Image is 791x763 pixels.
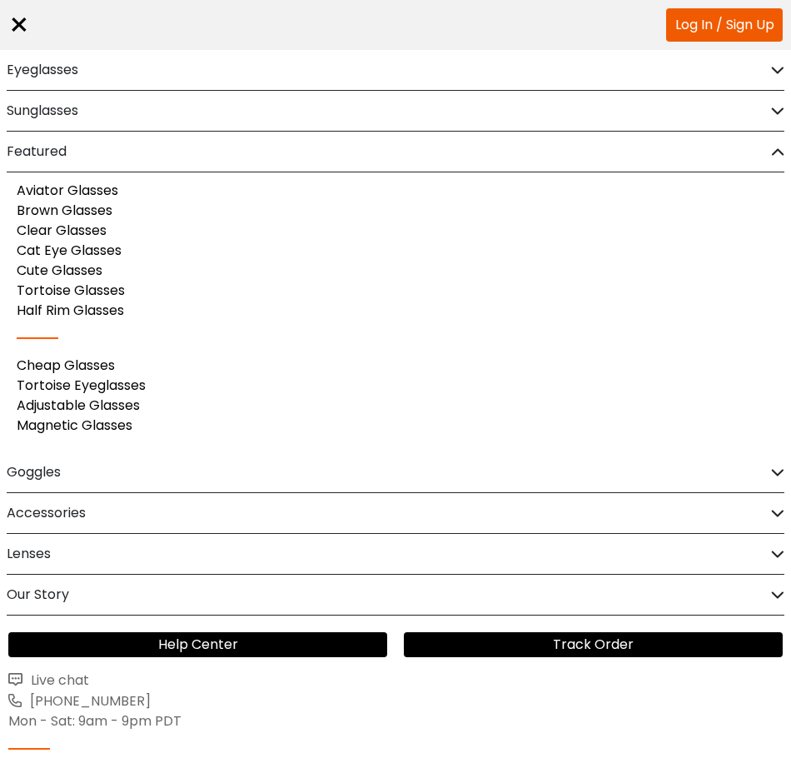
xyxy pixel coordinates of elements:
a: Cat Eye Glasses [17,241,122,260]
a: Tortoise Eyeglasses [17,376,146,395]
a: Aviator Glasses [17,181,118,200]
span: [PHONE_NUMBER] [25,691,151,711]
a: Clear Glasses [17,221,107,240]
h2: Sunglasses [7,91,78,131]
a: Tortoise Glasses [17,281,125,300]
a: Magnetic Glasses [17,416,132,435]
a: Adjustable Glasses [17,396,140,415]
a: Track Order [404,632,783,657]
h2: Featured [7,132,67,172]
a: [PHONE_NUMBER] [8,691,783,711]
a: Brown Glasses [17,201,112,220]
h2: Eyeglasses [7,50,78,90]
h2: Our Story [7,575,69,615]
a: Cute Glasses [17,261,102,280]
a: Help Center [8,632,387,657]
div: Mon - Sat: 9am - 9pm PDT [8,711,783,731]
span: Live chat [26,671,89,690]
h2: Lenses [7,534,51,574]
a: Half Rim Glasses [17,301,124,320]
a: Log In / Sign Up [666,8,783,42]
a: Cheap Glasses [17,356,115,375]
h2: Accessories [7,493,86,533]
h2: Goggles [7,452,61,492]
